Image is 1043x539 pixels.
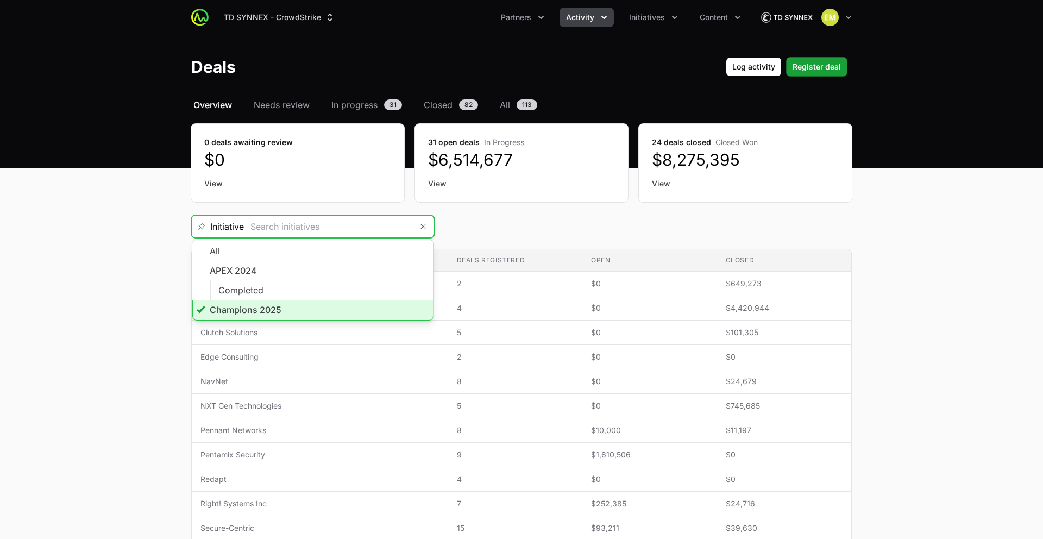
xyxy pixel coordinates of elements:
[200,425,439,436] span: Pennant Networks
[217,8,342,27] button: TD SYNNEX - CrowdStrike
[448,249,582,272] th: Deals registered
[200,449,439,460] span: Pentamix Security
[821,9,839,26] img: Eric Mingus
[191,98,852,111] nav: Deals navigation
[494,8,551,27] div: Partners menu
[591,474,708,485] span: $0
[422,98,480,111] a: Closed82
[591,376,708,387] span: $0
[457,449,574,460] span: 9
[252,98,312,111] a: Needs review
[484,137,524,147] span: In Progress
[591,523,708,534] span: $93,211
[591,278,708,289] span: $0
[457,376,574,387] span: 8
[560,8,614,27] div: Activity menu
[192,220,244,233] span: Initiative
[726,303,843,314] span: $4,420,944
[457,327,574,338] span: 5
[761,7,813,28] img: TD SYNNEX
[204,150,391,170] dd: $0
[428,178,615,189] a: View
[623,8,684,27] button: Initiatives
[732,60,775,73] span: Log activity
[457,400,574,411] span: 5
[412,216,434,237] button: Remove
[244,216,412,237] input: Search initiatives
[457,425,574,436] span: 8
[200,327,439,338] span: Clutch Solutions
[191,57,236,77] h1: Deals
[457,474,574,485] span: 4
[566,12,594,23] span: Activity
[591,400,708,411] span: $0
[200,352,439,362] span: Edge Consulting
[591,425,708,436] span: $10,000
[652,178,839,189] a: View
[200,474,439,485] span: Redapt
[457,498,574,509] span: 7
[191,9,209,26] img: ActivitySource
[726,498,843,509] span: $24,716
[200,400,439,411] span: NXT Gen Technologies
[517,99,537,110] span: 113
[329,98,404,111] a: In progress31
[726,449,843,460] span: $0
[726,278,843,289] span: $649,273
[494,8,551,27] button: Partners
[693,8,747,27] div: Content menu
[591,327,708,338] span: $0
[500,98,510,111] span: All
[200,376,439,387] span: NavNet
[457,523,574,534] span: 15
[204,178,391,189] a: View
[591,352,708,362] span: $0
[591,303,708,314] span: $0
[200,523,439,534] span: Secure-Centric
[652,150,839,170] dd: $8,275,395
[623,8,684,27] div: Initiatives menu
[498,98,539,111] a: All113
[629,12,665,23] span: Initiatives
[726,425,843,436] span: $11,197
[209,8,747,27] div: Main navigation
[591,498,708,509] span: $252,385
[726,474,843,485] span: $0
[726,376,843,387] span: $24,679
[200,498,439,509] span: Right! Systems Inc
[726,327,843,338] span: $101,305
[793,60,841,73] span: Register deal
[591,449,708,460] span: $1,610,506
[457,352,574,362] span: 2
[726,57,847,77] div: Primary actions
[582,249,717,272] th: Open
[560,8,614,27] button: Activity
[501,12,531,23] span: Partners
[204,137,391,148] dt: 0 deals awaiting review
[193,98,232,111] span: Overview
[726,57,782,77] button: Log activity
[217,8,342,27] div: Supplier switch menu
[726,523,843,534] span: $39,630
[786,57,847,77] button: Register deal
[384,99,402,110] span: 31
[428,150,615,170] dd: $6,514,677
[254,98,310,111] span: Needs review
[331,98,378,111] span: In progress
[459,99,478,110] span: 82
[457,278,574,289] span: 2
[693,8,747,27] button: Content
[715,137,758,147] span: Closed Won
[191,98,234,111] a: Overview
[652,137,839,148] dt: 24 deals closed
[717,249,851,272] th: Closed
[428,137,615,148] dt: 31 open deals
[726,400,843,411] span: $745,685
[424,98,453,111] span: Closed
[726,352,843,362] span: $0
[457,303,574,314] span: 4
[700,12,728,23] span: Content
